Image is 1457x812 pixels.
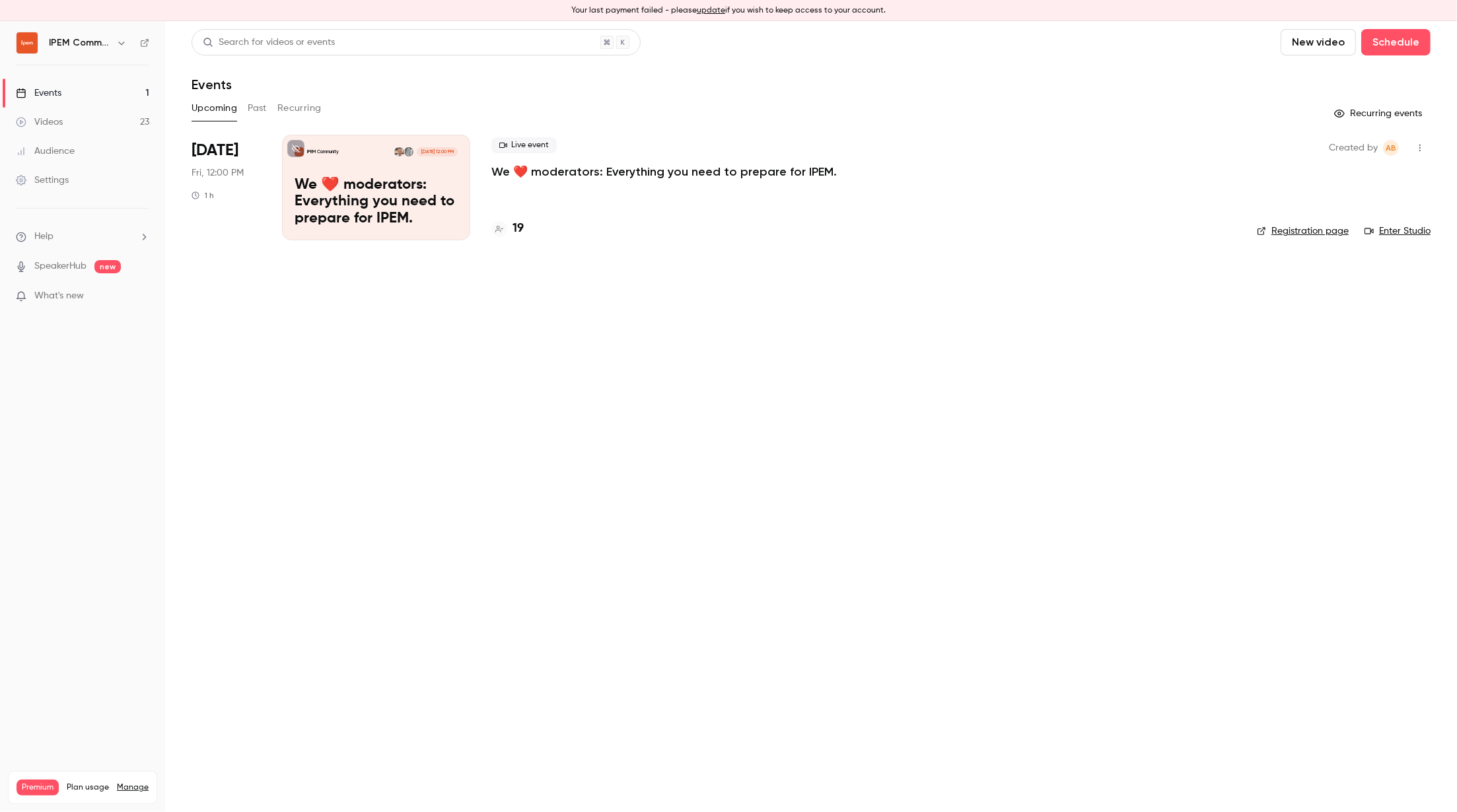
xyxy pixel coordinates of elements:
[1386,140,1396,156] span: AB
[248,98,267,119] button: Past
[404,147,413,156] img: Ash Barry
[117,782,149,793] a: Manage
[192,190,214,201] div: 1 h
[394,147,404,156] img: Matt Robinson
[192,135,261,240] div: Aug 29 Fri, 12:00 PM (Europe/London)
[16,116,63,129] div: Videos
[1329,140,1378,156] span: Created by
[49,36,111,50] h6: IPEM Community
[1361,29,1431,55] button: Schedule
[571,5,886,17] p: Your last payment failed - please if you wish to keep access to your account.
[67,782,109,793] span: Plan usage
[16,174,69,187] div: Settings
[1383,140,1399,156] span: Ashling Barry
[1281,29,1356,55] button: New video
[277,98,322,119] button: Recurring
[133,290,149,302] iframe: Noticeable Trigger
[16,145,75,158] div: Audience
[16,230,149,244] li: help-dropdown-opener
[34,259,87,273] a: SpeakerHub
[192,140,238,161] span: [DATE]
[295,177,458,228] p: We ❤️ moderators: Everything you need to prepare for IPEM.
[34,230,53,244] span: Help
[34,289,84,303] span: What's new
[513,220,524,238] h4: 19
[1257,224,1349,238] a: Registration page
[1328,103,1431,124] button: Recurring events
[697,5,725,17] button: update
[17,780,59,795] span: Premium
[192,77,232,92] h1: Events
[16,86,61,100] div: Events
[282,135,470,240] a: We ❤️ moderators: Everything you need to prepare for IPEM.IPEM CommunityAsh BarryMatt Robinson[DA...
[192,166,244,180] span: Fri, 12:00 PM
[491,137,557,153] span: Live event
[17,32,38,53] img: IPEM Community
[491,164,837,180] a: We ❤️ moderators: Everything you need to prepare for IPEM.
[307,149,339,155] p: IPEM Community
[203,36,335,50] div: Search for videos or events
[417,147,457,156] span: [DATE] 12:00 PM
[1365,224,1431,238] a: Enter Studio
[192,98,237,119] button: Upcoming
[491,220,524,238] a: 19
[94,260,121,273] span: new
